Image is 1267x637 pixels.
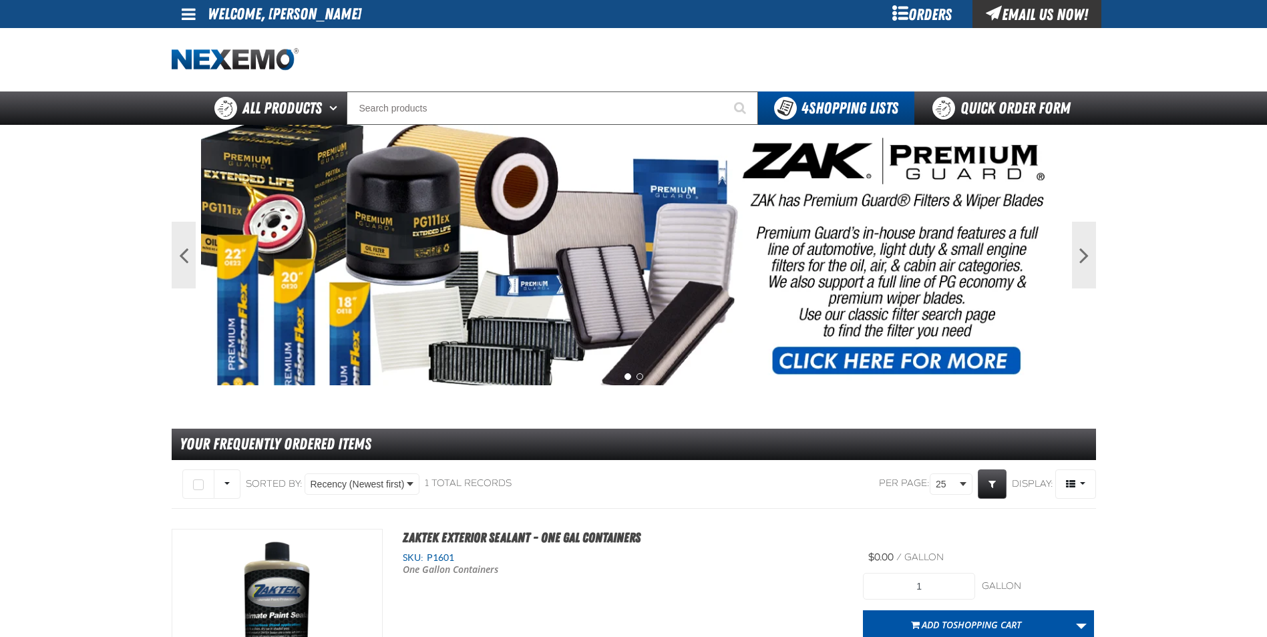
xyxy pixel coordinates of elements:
[863,573,975,600] input: Product Quantity
[425,477,512,490] div: 1 total records
[1055,469,1096,499] button: Product Grid Views Toolbar
[311,477,405,491] span: Recency (Newest first)
[172,48,299,71] img: Nexemo logo
[246,477,303,489] span: Sorted By:
[1072,222,1096,288] button: Next
[914,91,1095,125] a: Quick Order Form
[637,373,643,380] button: 2 of 2
[801,99,809,118] strong: 4
[978,469,1007,499] a: Expand or Collapse Grid Filters
[725,91,758,125] button: Start Searching
[896,552,902,563] span: /
[936,477,957,491] span: 25
[172,222,196,288] button: Previous
[201,125,1067,385] img: PG Filters & Wipers
[758,91,914,125] button: You have 4 Shopping Lists. Open to view details
[172,429,1096,460] div: Your Frequently Ordered Items
[953,618,1021,631] span: Shopping Cart
[423,552,454,563] span: P1601
[624,373,631,380] button: 1 of 2
[347,91,758,125] input: Search
[403,564,667,576] p: One Gallon Containers
[1056,470,1095,498] span: Product Grid Views Toolbar
[1012,477,1053,489] span: Display:
[242,96,322,120] span: All Products
[325,91,347,125] button: Open All Products pages
[868,552,894,563] span: $0.00
[904,552,944,563] span: gallon
[214,469,240,499] button: Rows selection options
[801,99,898,118] span: Shopping Lists
[982,580,1094,593] div: gallon
[403,529,641,546] a: ZAKTEK Exterior Sealant - One Gal Containers
[403,552,844,564] div: SKU:
[922,618,1021,631] span: Add to
[879,477,930,490] span: Per page:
